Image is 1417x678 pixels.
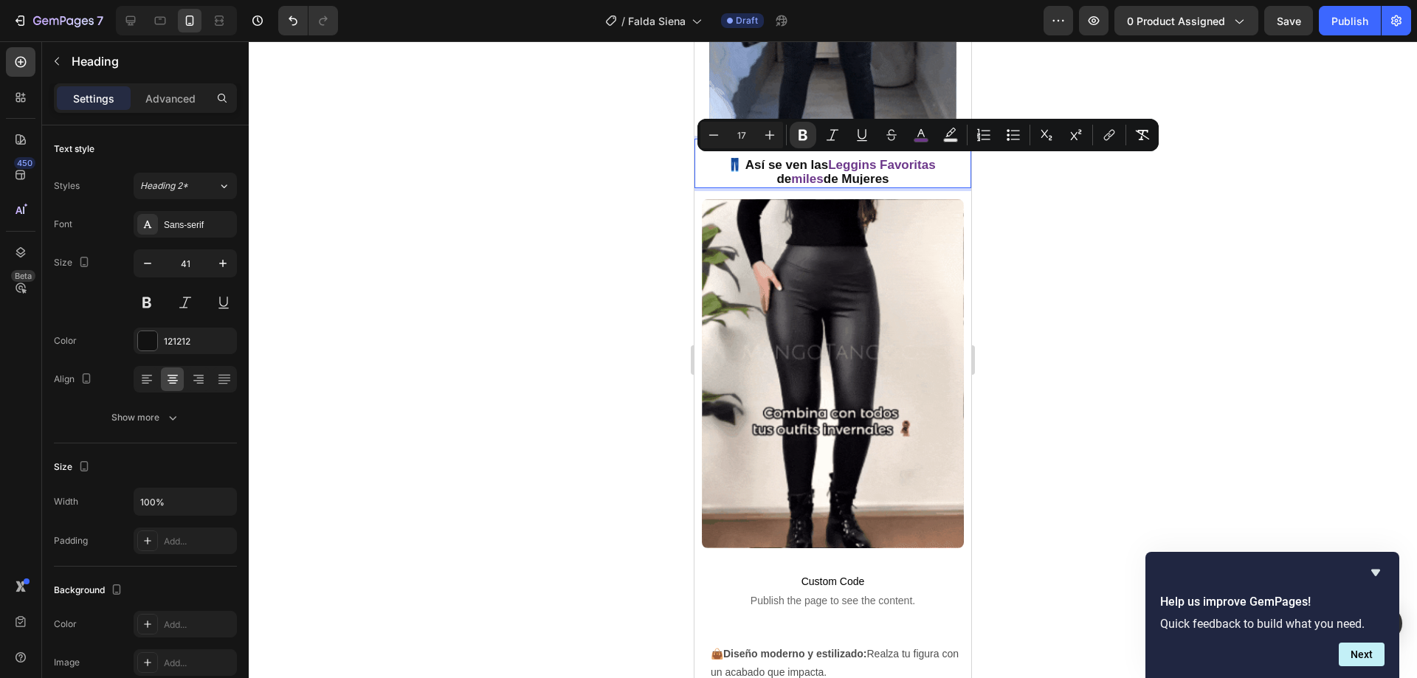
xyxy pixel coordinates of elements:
span: / [621,13,625,29]
button: 0 product assigned [1114,6,1258,35]
p: 7 [97,12,103,30]
div: Size [54,253,93,273]
div: Width [54,495,78,508]
iframe: Design area [694,41,971,678]
div: Font [54,218,72,231]
button: Next question [1339,643,1385,666]
div: Text style [54,142,94,156]
div: Align [54,370,95,390]
div: Add... [164,657,233,670]
div: Editor contextual toolbar [697,119,1159,151]
div: Add... [164,535,233,548]
span: Falda Siena [628,13,686,29]
h2: Help us improve GemPages! [1160,593,1385,611]
div: Undo/Redo [278,6,338,35]
div: Color [54,618,77,631]
span: Draft [736,14,758,27]
div: Size [54,457,93,477]
p: Heading [72,52,231,70]
span: Heading 2* [140,179,188,193]
div: Sans-serif [164,218,233,232]
div: Image [54,656,80,669]
div: Beta [11,270,35,282]
p: Settings [73,91,114,106]
div: Padding [54,534,88,547]
div: Styles [54,179,80,193]
button: Save [1264,6,1313,35]
p: Quick feedback to build what you need. [1160,617,1385,631]
button: Show more [54,404,237,431]
div: Background [54,581,125,601]
input: Auto [134,488,236,515]
div: Help us improve GemPages! [1160,564,1385,666]
span: 0 product assigned [1127,13,1225,29]
p: 👜 Realza tu figura con un acabado que impacta. [16,603,275,640]
button: 7 [6,6,110,35]
div: Show more [111,410,180,425]
button: Hide survey [1367,564,1385,581]
p: Advanced [145,91,196,106]
span: Save [1277,15,1301,27]
strong: Diseño moderno y estilizado: [29,606,172,618]
div: Publish [1331,13,1368,29]
button: Heading 2* [134,173,237,199]
div: Add... [164,618,233,632]
div: 121212 [164,335,233,348]
button: Publish [1319,6,1381,35]
div: Color [54,334,77,347]
div: 450 [14,157,35,169]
